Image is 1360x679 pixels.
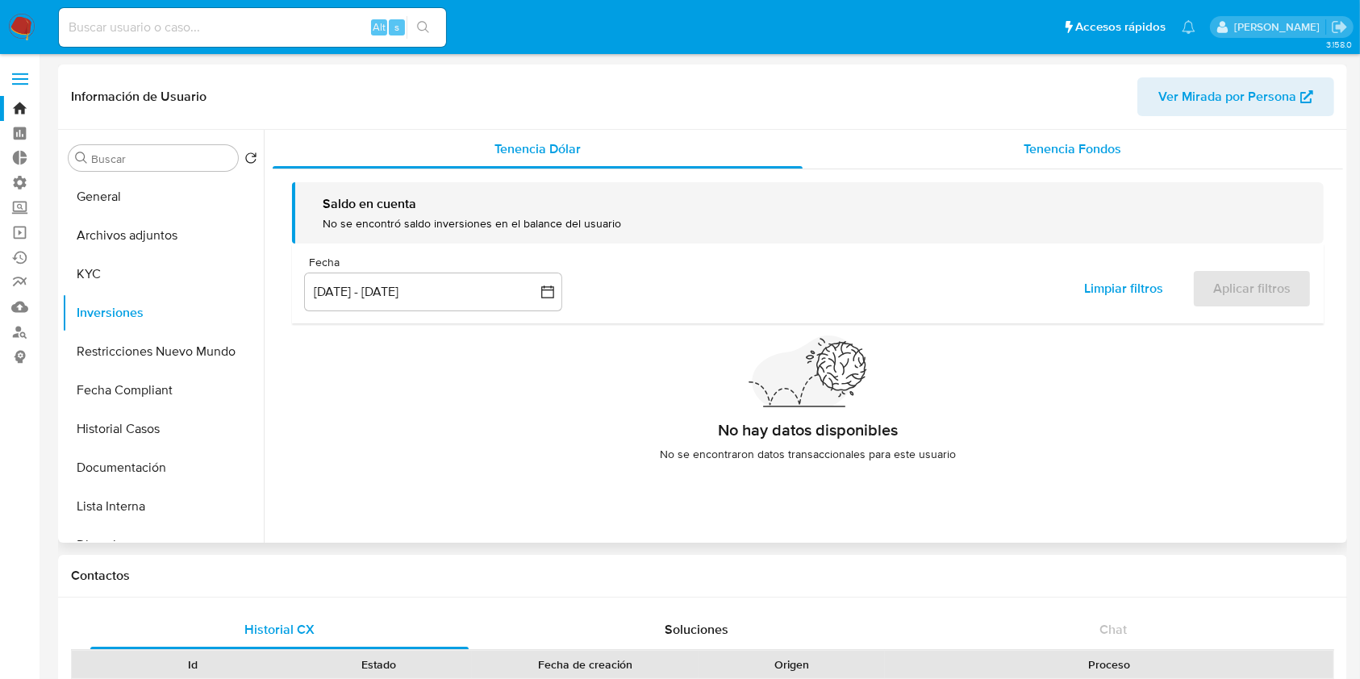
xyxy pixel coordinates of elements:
a: Salir [1331,19,1348,35]
button: General [62,177,264,216]
span: Accesos rápidos [1075,19,1166,35]
button: Buscar [75,152,88,165]
button: KYC [62,255,264,294]
span: Alt [373,19,386,35]
button: search-icon [407,16,440,39]
button: Archivos adjuntos [62,216,264,255]
button: Volver al orden por defecto [244,152,257,169]
div: Origen [710,656,874,673]
span: Ver Mirada por Persona [1158,77,1296,116]
input: Buscar [91,152,232,166]
div: Id [111,656,275,673]
button: Documentación [62,448,264,487]
button: Restricciones Nuevo Mundo [62,332,264,371]
button: Fecha Compliant [62,371,264,410]
a: Notificaciones [1182,20,1195,34]
button: Historial Casos [62,410,264,448]
span: Chat [1099,620,1127,639]
span: Historial CX [244,620,315,639]
span: Soluciones [665,620,728,639]
button: Lista Interna [62,487,264,526]
button: Direcciones [62,526,264,564]
h1: Información de Usuario [71,89,207,105]
h1: Contactos [71,568,1334,584]
input: Buscar usuario o caso... [59,17,446,38]
div: Proceso [896,656,1322,673]
p: andres.vilosio@mercadolibre.com [1234,19,1325,35]
div: Fecha de creación [483,656,687,673]
button: Inversiones [62,294,264,332]
button: Ver Mirada por Persona [1137,77,1334,116]
span: s [394,19,399,35]
div: Estado [298,656,461,673]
